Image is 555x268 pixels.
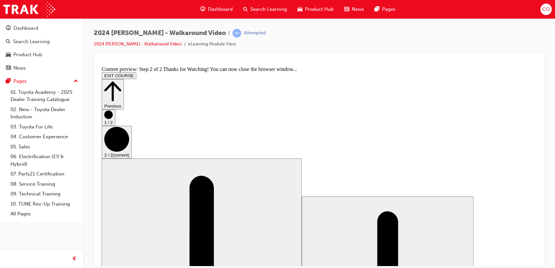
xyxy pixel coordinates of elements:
[297,5,302,13] span: car-icon
[244,30,266,36] div: Attempted
[8,199,81,209] a: 10. TUNE Rev-Up Training
[382,6,395,13] span: Pages
[8,209,81,219] a: All Pages
[72,255,77,263] span: prev-icon
[14,89,30,94] span: (current)
[6,25,11,31] span: guage-icon
[94,41,181,47] a: 2024 [PERSON_NAME] - Walkaround Video
[339,3,369,16] a: news-iconNews
[94,29,226,37] span: 2024 [PERSON_NAME] - Walkaround Video
[5,89,14,94] span: 2 / 2
[8,189,81,199] a: 09. Technical Training
[74,77,78,86] span: up-icon
[6,39,10,45] span: search-icon
[3,36,81,48] a: Search Learning
[8,169,81,179] a: 07. Parts21 Certification
[3,15,25,46] button: Previous
[344,5,349,13] span: news-icon
[3,62,33,95] button: 2 / 2(current)
[188,41,236,48] li: eLearning Module View
[3,62,81,74] a: News
[8,105,81,122] a: 02. New - Toyota Dealer Induction
[6,65,11,71] span: news-icon
[8,122,81,132] a: 03. Toyota For Life
[3,22,81,34] a: Dashboard
[3,49,81,61] a: Product Hub
[3,46,16,62] button: 1 / 2
[243,5,248,13] span: search-icon
[228,29,230,37] span: |
[540,4,552,15] button: CO
[305,6,334,13] span: Product Hub
[13,64,26,72] div: News
[369,3,401,16] a: pages-iconPages
[238,3,292,16] a: search-iconSearch Learning
[292,3,339,16] a: car-iconProduct Hub
[13,77,27,85] div: Pages
[13,38,50,45] div: Search Learning
[8,179,81,189] a: 08. Service Training
[375,5,379,13] span: pages-icon
[8,87,81,105] a: 01. Toyota Academy - 2025 Dealer Training Catalogue
[8,142,81,152] a: 05. Sales
[5,40,22,45] span: Previous
[3,75,81,87] button: Pages
[3,8,37,15] button: EXIT COURSE
[352,6,364,13] span: News
[3,21,81,75] button: DashboardSearch LearningProduct HubNews
[3,3,438,8] div: Content preview: Step 2 of 2 Thanks for Watching! You can now close the browser window...
[8,132,81,142] a: 04. Customer Experience
[200,5,205,13] span: guage-icon
[3,2,55,17] img: Trak
[13,51,42,59] div: Product Hub
[5,56,14,61] span: 1 / 2
[8,152,81,169] a: 06. Electrification (EV & Hybrid)
[6,78,11,84] span: pages-icon
[195,3,238,16] a: guage-iconDashboard
[13,25,38,32] div: Dashboard
[6,52,11,58] span: car-icon
[542,6,550,13] span: CO
[250,6,287,13] span: Search Learning
[208,6,233,13] span: Dashboard
[232,29,241,38] span: learningRecordVerb_ATTEMPT-icon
